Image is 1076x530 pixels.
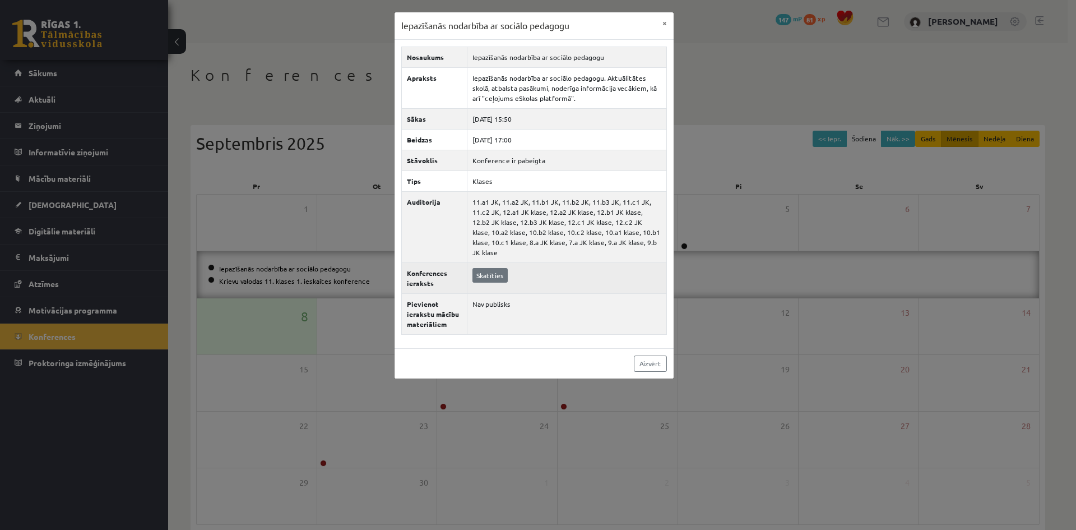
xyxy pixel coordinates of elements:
a: Aizvērt [634,356,667,372]
td: [DATE] 17:00 [467,129,666,150]
th: Beidzas [401,129,467,150]
th: Tips [401,170,467,191]
th: Apraksts [401,67,467,108]
td: Iepazīšanās nodarbība ar sociālo pedagogu [467,47,666,67]
th: Stāvoklis [401,150,467,170]
td: Konference ir pabeigta [467,150,666,170]
td: Klases [467,170,666,191]
a: Skatīties [472,268,508,283]
th: Konferences ieraksts [401,262,467,293]
td: 11.a1 JK, 11.a2 JK, 11.b1 JK, 11.b2 JK, 11.b3 JK, 11.c1 JK, 11.c2 JK, 12.a1 JK klase, 12.a2 JK kl... [467,191,666,262]
button: × [656,12,674,34]
td: Iepazīšanās nodarbība ar sociālo pedagogu. Aktuālitātes skolā, atbalsta pasākumi, noderīga inform... [467,67,666,108]
th: Pievienot ierakstu mācību materiāliem [401,293,467,334]
td: [DATE] 15:50 [467,108,666,129]
h3: Iepazīšanās nodarbība ar sociālo pedagogu [401,19,569,33]
th: Auditorija [401,191,467,262]
th: Sākas [401,108,467,129]
th: Nosaukums [401,47,467,67]
td: Nav publisks [467,293,666,334]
